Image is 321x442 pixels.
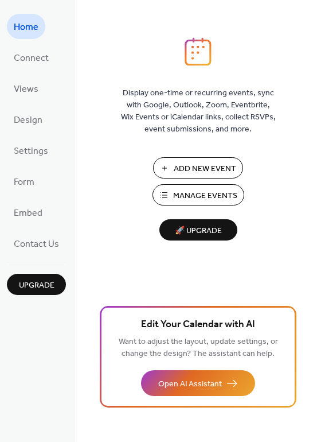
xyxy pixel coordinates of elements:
button: Open AI Assistant [141,370,255,396]
a: Connect [7,45,56,70]
button: 🚀 Upgrade [159,219,237,241]
button: Manage Events [152,184,244,206]
a: Embed [7,200,49,225]
button: Upgrade [7,274,66,295]
span: 🚀 Upgrade [166,223,230,239]
span: Form [14,173,34,192]
span: Embed [14,204,42,223]
span: Edit Your Calendar with AI [141,317,255,333]
span: Manage Events [173,190,237,202]
a: Contact Us [7,231,66,256]
span: Open AI Assistant [158,378,222,390]
span: Home [14,18,38,37]
span: Design [14,111,42,130]
a: Design [7,107,49,132]
span: Upgrade [19,280,54,292]
span: Display one-time or recurring events, sync with Google, Outlook, Zoom, Eventbrite, Wix Events or ... [121,87,276,135]
a: Form [7,169,41,194]
span: Views [14,80,38,99]
span: Add New Event [174,163,236,175]
span: Contact Us [14,235,59,254]
span: Settings [14,142,48,161]
img: logo_icon.svg [185,37,211,66]
span: Connect [14,49,49,68]
span: Want to adjust the layout, update settings, or change the design? The assistant can help. [119,334,278,362]
button: Add New Event [153,157,243,179]
a: Views [7,76,45,101]
a: Home [7,14,45,39]
a: Settings [7,138,55,163]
